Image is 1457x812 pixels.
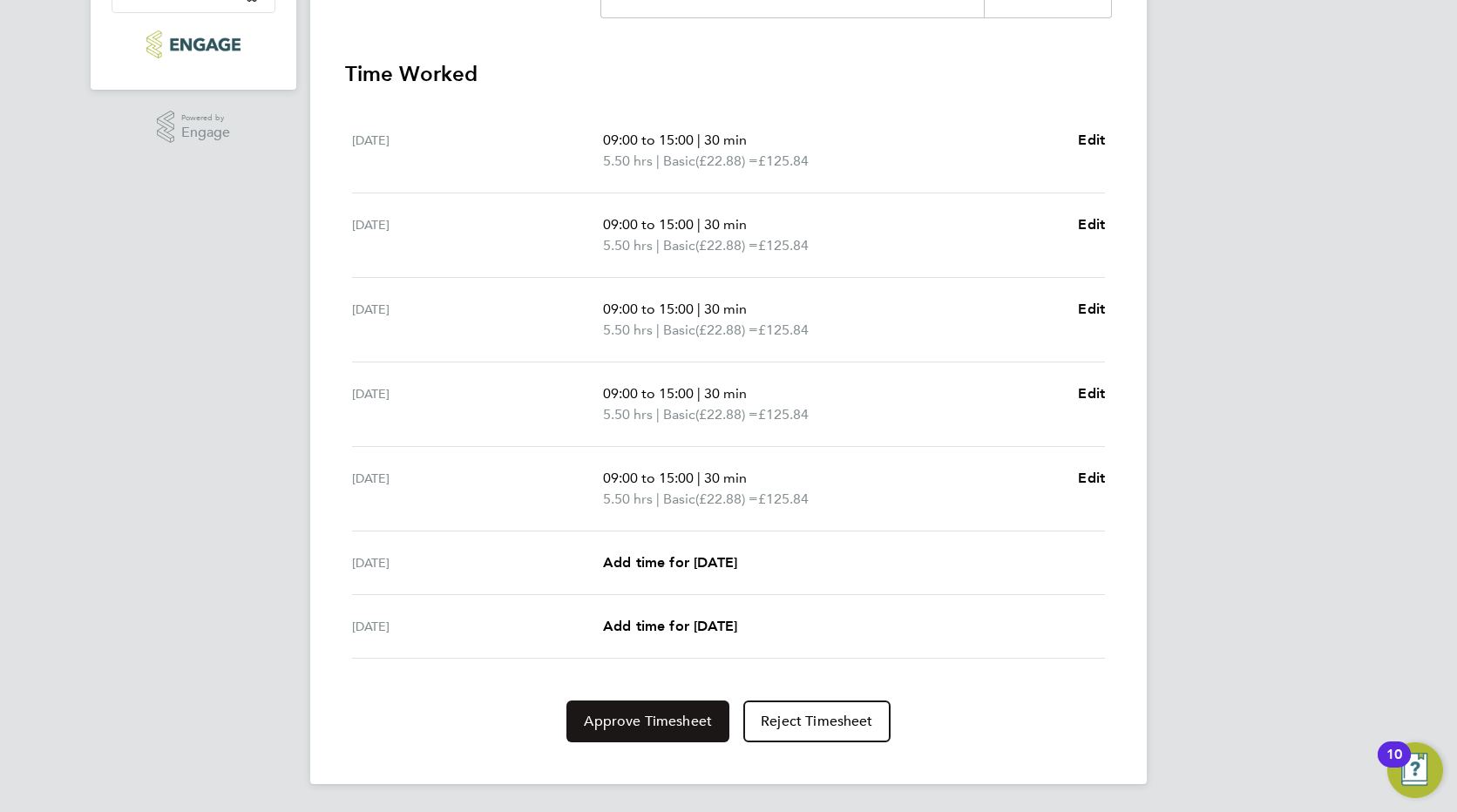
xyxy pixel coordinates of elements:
[603,470,694,486] span: 09:00 to 15:00
[704,385,747,402] span: 30 min
[112,30,275,58] a: Go to home page
[1078,470,1105,486] span: Edit
[181,111,230,125] span: Powered by
[656,491,660,507] span: |
[157,111,231,144] a: Powered byEngage
[758,321,809,338] span: £125.84
[146,30,240,58] img: ncclondon-logo-retina.png
[352,468,603,510] div: [DATE]
[603,152,653,169] span: 5.50 hrs
[1078,299,1105,320] a: Edit
[695,406,758,423] span: (£22.88) =
[663,235,695,256] span: Basic
[761,713,873,730] span: Reject Timesheet
[1078,468,1105,489] a: Edit
[603,237,653,254] span: 5.50 hrs
[695,491,758,507] span: (£22.88) =
[603,406,653,423] span: 5.50 hrs
[1387,742,1443,798] button: Open Resource Center, 10 new notifications
[603,301,694,317] span: 09:00 to 15:00
[704,470,747,486] span: 30 min
[656,321,660,338] span: |
[1078,132,1105,148] span: Edit
[695,237,758,254] span: (£22.88) =
[697,216,701,233] span: |
[566,700,729,742] button: Approve Timesheet
[697,301,701,317] span: |
[1078,385,1105,402] span: Edit
[1386,754,1402,777] div: 10
[656,406,660,423] span: |
[1078,383,1105,404] a: Edit
[704,301,747,317] span: 30 min
[697,385,701,402] span: |
[663,489,695,510] span: Basic
[695,152,758,169] span: (£22.88) =
[663,320,695,341] span: Basic
[697,470,701,486] span: |
[1078,216,1105,233] span: Edit
[758,152,809,169] span: £125.84
[603,554,737,571] span: Add time for [DATE]
[697,132,701,148] span: |
[603,321,653,338] span: 5.50 hrs
[758,406,809,423] span: £125.84
[352,299,603,341] div: [DATE]
[758,237,809,254] span: £125.84
[345,60,1112,88] h3: Time Worked
[1078,130,1105,151] a: Edit
[695,321,758,338] span: (£22.88) =
[1078,214,1105,235] a: Edit
[584,713,712,730] span: Approve Timesheet
[603,132,694,148] span: 09:00 to 15:00
[603,616,737,637] a: Add time for [DATE]
[1078,301,1105,317] span: Edit
[656,237,660,254] span: |
[663,151,695,172] span: Basic
[704,216,747,233] span: 30 min
[181,125,230,140] span: Engage
[352,552,603,573] div: [DATE]
[704,132,747,148] span: 30 min
[743,700,891,742] button: Reject Timesheet
[758,491,809,507] span: £125.84
[603,552,737,573] a: Add time for [DATE]
[603,618,737,634] span: Add time for [DATE]
[603,216,694,233] span: 09:00 to 15:00
[352,616,603,637] div: [DATE]
[352,383,603,425] div: [DATE]
[352,214,603,256] div: [DATE]
[603,385,694,402] span: 09:00 to 15:00
[603,491,653,507] span: 5.50 hrs
[352,130,603,172] div: [DATE]
[663,404,695,425] span: Basic
[656,152,660,169] span: |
